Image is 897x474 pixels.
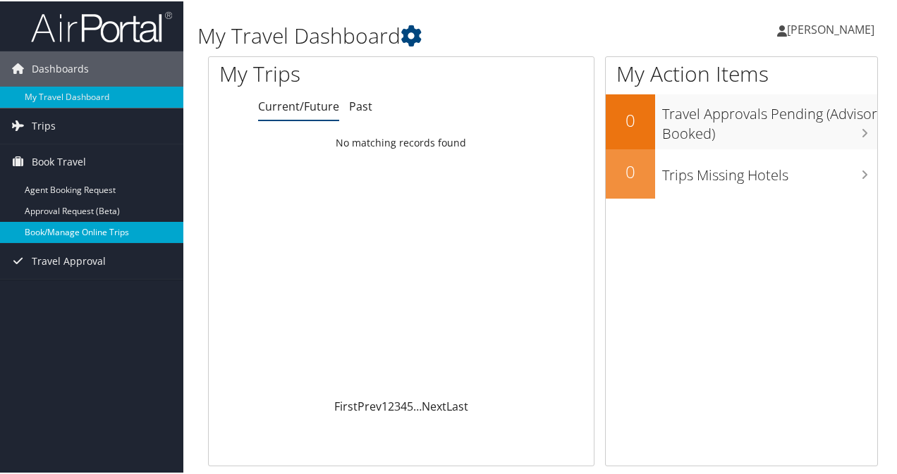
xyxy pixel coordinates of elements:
a: Past [349,97,372,113]
h1: My Action Items [606,58,877,87]
a: Prev [358,397,382,413]
h3: Travel Approvals Pending (Advisor Booked) [662,96,877,142]
a: Last [446,397,468,413]
img: airportal-logo.png [31,9,172,42]
h3: Trips Missing Hotels [662,157,877,184]
h1: My Travel Dashboard [197,20,658,49]
a: 2 [388,397,394,413]
a: 3 [394,397,401,413]
a: [PERSON_NAME] [777,7,889,49]
h2: 0 [606,107,655,131]
span: Book Travel [32,143,86,178]
span: … [413,397,422,413]
a: 5 [407,397,413,413]
a: First [334,397,358,413]
span: Trips [32,107,56,142]
span: [PERSON_NAME] [787,20,874,36]
span: Travel Approval [32,242,106,277]
a: Next [422,397,446,413]
h1: My Trips [219,58,422,87]
span: Dashboards [32,50,89,85]
a: 4 [401,397,407,413]
td: No matching records found [209,129,594,154]
h2: 0 [606,158,655,182]
a: 0Trips Missing Hotels [606,148,877,197]
a: 0Travel Approvals Pending (Advisor Booked) [606,93,877,147]
a: 1 [382,397,388,413]
a: Current/Future [258,97,339,113]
